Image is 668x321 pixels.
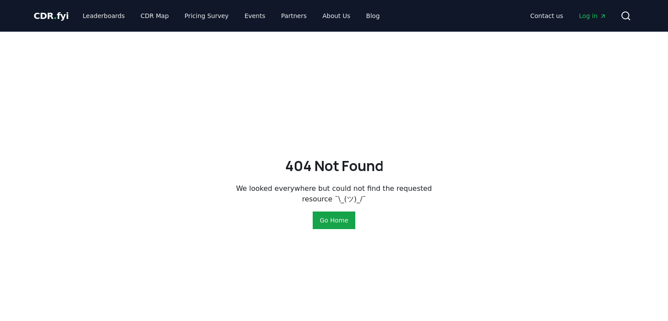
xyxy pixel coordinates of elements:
a: Events [238,8,272,24]
nav: Main [523,8,613,24]
a: About Us [315,8,357,24]
span: CDR fyi [34,11,69,21]
button: Go Home [313,212,355,229]
a: Partners [274,8,314,24]
span: . [54,11,57,21]
span: Log in [579,11,606,20]
a: Blog [359,8,387,24]
a: Contact us [523,8,570,24]
p: We looked everywhere but could not find the requested resource ¯\_(ツ)_/¯ [236,183,433,204]
a: CDR Map [134,8,176,24]
nav: Main [76,8,386,24]
h2: 404 Not Found [285,155,383,176]
a: Log in [572,8,613,24]
a: CDR.fyi [34,10,69,22]
a: Pricing Survey [177,8,235,24]
a: Leaderboards [76,8,132,24]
